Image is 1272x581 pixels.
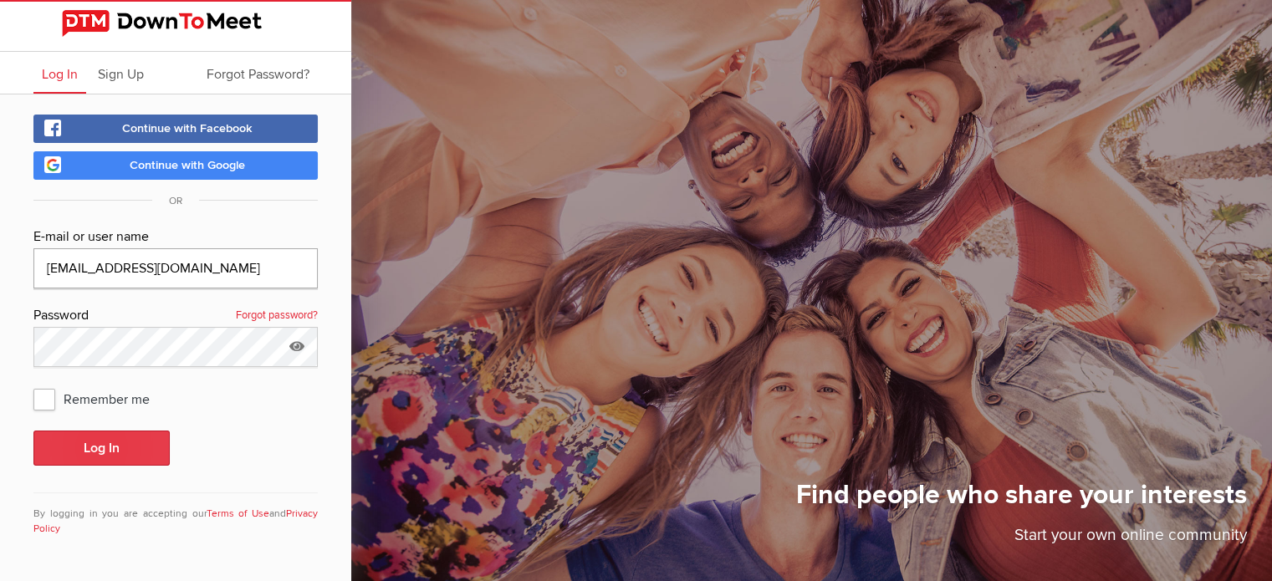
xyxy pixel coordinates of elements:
h1: Find people who share your interests [796,478,1247,523]
div: Password [33,305,318,327]
span: Sign Up [98,66,144,83]
input: Email@address.com [33,248,318,288]
span: Continue with Google [130,158,245,172]
span: Remember me [33,384,166,414]
a: Continue with Facebook [33,115,318,143]
a: Terms of Use [207,507,270,520]
span: OR [152,195,199,207]
p: Start your own online community [796,523,1247,556]
a: Forgot password? [236,305,318,327]
button: Log In [33,431,170,466]
img: DownToMeet [62,10,289,37]
div: By logging in you are accepting our and [33,492,318,537]
a: Continue with Google [33,151,318,180]
div: E-mail or user name [33,227,318,248]
a: Forgot Password? [198,52,318,94]
span: Forgot Password? [207,66,309,83]
a: Log In [33,52,86,94]
a: Sign Up [89,52,152,94]
span: Log In [42,66,78,83]
span: Continue with Facebook [122,121,253,135]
